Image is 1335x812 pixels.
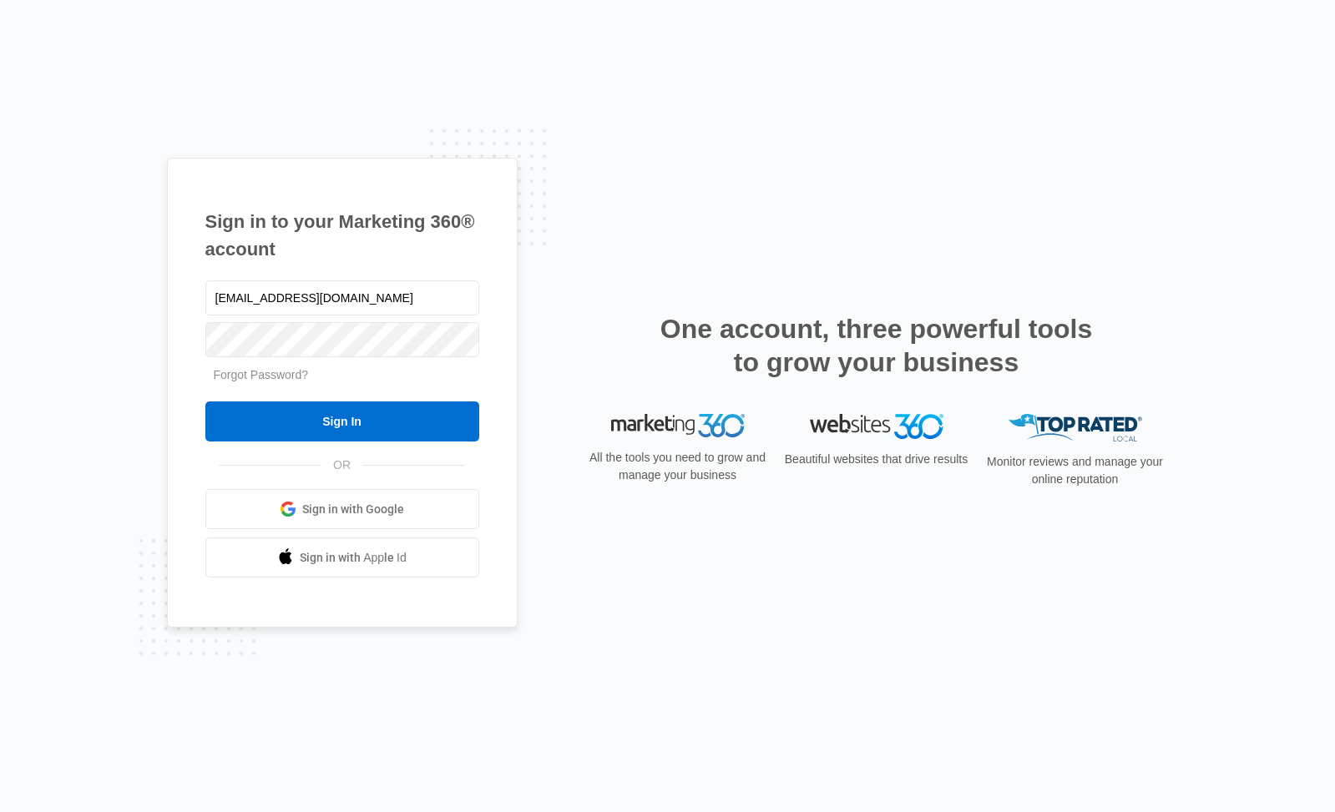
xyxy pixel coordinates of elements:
h1: Sign in to your Marketing 360® account [205,208,479,263]
span: OR [321,456,362,474]
span: Sign in with Google [302,501,404,518]
a: Sign in with Google [205,489,479,529]
input: Email [205,280,479,315]
img: Top Rated Local [1009,414,1142,441]
h2: One account, three powerful tools to grow your business [655,312,1098,379]
img: Marketing 360 [611,414,745,437]
p: All the tools you need to grow and manage your business [584,449,771,484]
a: Sign in with Apple Id [205,537,479,577]
p: Beautiful websites that drive results [783,451,970,468]
p: Monitor reviews and manage your online reputation [982,453,1169,488]
input: Sign In [205,401,479,441]
img: Websites 360 [810,414,943,438]
span: Sign in with Apple Id [300,549,407,567]
a: Forgot Password? [214,368,309,381]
